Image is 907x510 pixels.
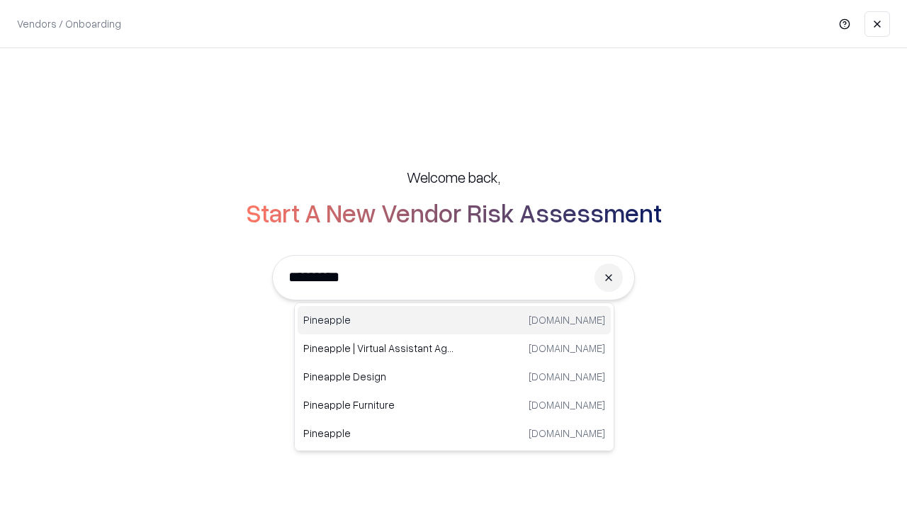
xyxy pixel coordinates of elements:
[246,198,662,227] h2: Start A New Vendor Risk Assessment
[529,341,605,356] p: [DOMAIN_NAME]
[407,167,500,187] h5: Welcome back,
[529,397,605,412] p: [DOMAIN_NAME]
[17,16,121,31] p: Vendors / Onboarding
[303,397,454,412] p: Pineapple Furniture
[303,426,454,441] p: Pineapple
[294,302,614,451] div: Suggestions
[303,312,454,327] p: Pineapple
[529,312,605,327] p: [DOMAIN_NAME]
[529,426,605,441] p: [DOMAIN_NAME]
[303,341,454,356] p: Pineapple | Virtual Assistant Agency
[303,369,454,384] p: Pineapple Design
[529,369,605,384] p: [DOMAIN_NAME]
